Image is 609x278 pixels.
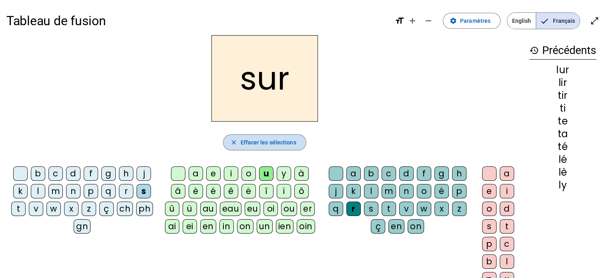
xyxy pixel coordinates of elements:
div: ç [371,219,385,234]
div: ei [183,219,197,234]
span: English [507,13,536,29]
div: s [482,219,496,234]
div: ë [241,184,256,198]
div: t [500,219,514,234]
div: i [224,166,238,181]
h1: Tableau de fusion [6,8,388,34]
div: ô [294,184,309,198]
div: eau [220,202,242,216]
button: Diminuer la taille de la police [420,13,436,29]
mat-icon: remove [424,16,433,26]
div: lè [529,168,596,177]
div: p [84,184,98,198]
mat-icon: history [529,46,539,55]
div: h [452,166,466,181]
div: oin [297,219,315,234]
div: t [11,202,26,216]
div: lur [529,65,596,75]
div: ü [183,202,197,216]
div: y [277,166,291,181]
div: z [452,202,466,216]
div: j [137,166,151,181]
div: a [189,166,203,181]
div: â [171,184,185,198]
div: ly [529,180,596,190]
div: ï [277,184,291,198]
div: o [241,166,256,181]
div: en [388,219,404,234]
div: b [31,166,45,181]
div: ou [281,202,297,216]
div: v [399,202,414,216]
div: on [408,219,424,234]
div: f [84,166,98,181]
div: w [417,202,431,216]
div: er [300,202,315,216]
div: b [482,254,496,269]
div: o [482,202,496,216]
mat-icon: add [408,16,417,26]
div: e [482,184,496,198]
button: Paramètres [443,13,500,29]
mat-icon: open_in_full [590,16,599,26]
div: lé [529,155,596,164]
div: in [219,219,234,234]
div: c [382,166,396,181]
div: gn [74,219,90,234]
span: Effacer les sélections [240,138,296,147]
div: q [101,184,116,198]
div: s [364,202,378,216]
div: l [31,184,45,198]
div: k [13,184,28,198]
div: û [165,202,179,216]
mat-icon: settings [450,17,457,24]
div: c [500,237,514,251]
div: q [329,202,343,216]
div: a [500,166,514,181]
div: î [259,184,273,198]
div: ti [529,104,596,113]
div: m [382,184,396,198]
div: f [417,166,431,181]
div: g [434,166,449,181]
div: è [189,184,203,198]
div: oi [263,202,278,216]
div: ç [99,202,114,216]
div: ê [224,184,238,198]
div: te [529,116,596,126]
div: té [529,142,596,152]
div: b [364,166,378,181]
div: n [66,184,80,198]
div: e [206,166,221,181]
h3: Précédents [529,42,596,60]
span: Paramètres [460,16,490,26]
div: m [48,184,63,198]
div: x [434,202,449,216]
div: d [66,166,80,181]
div: ai [165,219,179,234]
div: au [200,202,217,216]
div: j [329,184,343,198]
button: Entrer en plein écran [587,13,603,29]
div: d [399,166,414,181]
div: l [500,254,514,269]
div: eu [245,202,260,216]
div: g [101,166,116,181]
div: é [434,184,449,198]
div: é [206,184,221,198]
div: v [29,202,43,216]
div: p [482,237,496,251]
div: on [237,219,253,234]
div: à [294,166,309,181]
div: x [64,202,78,216]
button: Augmenter la taille de la police [404,13,420,29]
div: en [200,219,216,234]
div: lir [529,78,596,88]
mat-button-toggle-group: Language selection [507,12,580,29]
div: ph [136,202,153,216]
div: a [346,166,361,181]
mat-icon: close [230,139,237,146]
button: Effacer les sélections [223,134,306,150]
h2: sur [211,35,318,122]
div: d [500,202,514,216]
